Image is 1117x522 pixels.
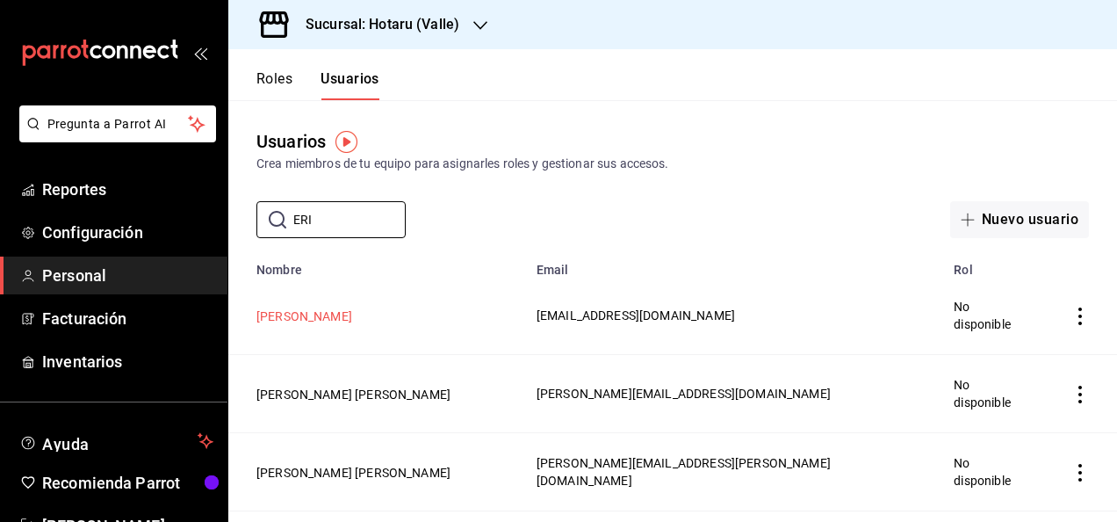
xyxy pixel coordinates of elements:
[292,14,459,35] h3: Sucursal: Hotaru (Valle)
[256,155,1089,173] div: Crea miembros de tu equipo para asignarles roles y gestionar sus accesos.
[256,70,379,100] div: navigation tabs
[335,131,357,153] img: Tooltip marker
[42,307,213,330] span: Facturación
[42,221,213,244] span: Configuración
[256,128,326,155] div: Usuarios
[537,387,831,401] span: [PERSON_NAME][EMAIL_ADDRESS][DOMAIN_NAME]
[1071,464,1089,482] button: actions
[1071,386,1089,403] button: actions
[1071,308,1089,325] button: actions
[19,105,216,142] button: Pregunta a Parrot AI
[42,178,213,201] span: Reportes
[950,201,1089,238] button: Nuevo usuario
[943,277,1050,355] td: No disponible
[12,127,216,146] a: Pregunta a Parrot AI
[943,433,1050,511] td: No disponible
[537,308,735,323] span: [EMAIL_ADDRESS][DOMAIN_NAME]
[42,431,191,452] span: Ayuda
[943,252,1050,277] th: Rol
[537,456,831,488] span: [PERSON_NAME][EMAIL_ADDRESS][PERSON_NAME][DOMAIN_NAME]
[526,252,944,277] th: Email
[42,264,213,287] span: Personal
[256,70,292,100] button: Roles
[256,386,450,403] button: [PERSON_NAME] [PERSON_NAME]
[293,202,406,237] input: Buscar usuario
[42,350,213,373] span: Inventarios
[42,471,213,495] span: Recomienda Parrot
[256,464,450,482] button: [PERSON_NAME] [PERSON_NAME]
[256,308,352,325] button: [PERSON_NAME]
[228,252,526,277] th: Nombre
[193,46,207,60] button: open_drawer_menu
[47,115,189,134] span: Pregunta a Parrot AI
[321,70,379,100] button: Usuarios
[943,355,1050,433] td: No disponible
